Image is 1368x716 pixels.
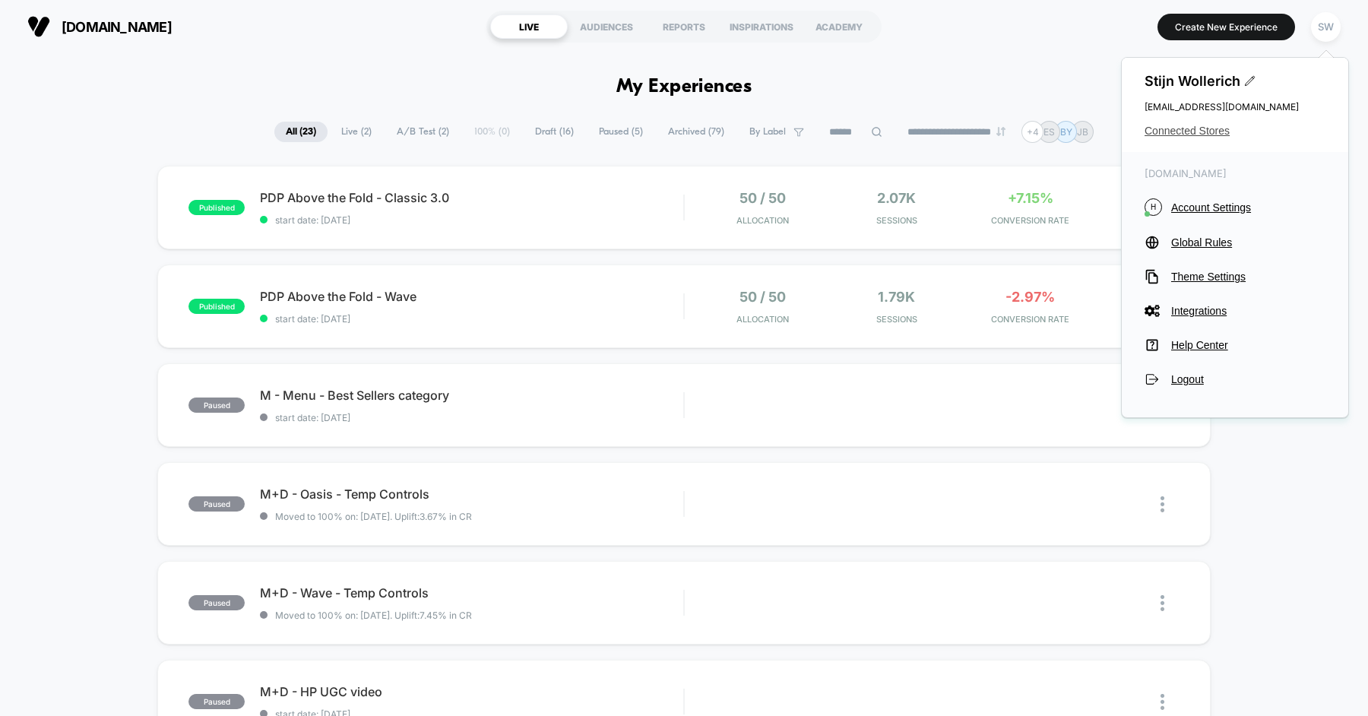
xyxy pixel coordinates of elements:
img: end [996,127,1005,136]
img: close [1161,496,1164,512]
span: Allocation [736,215,789,226]
div: INSPIRATIONS [723,14,800,39]
span: [DOMAIN_NAME] [62,19,172,35]
span: paused [188,398,245,413]
img: Visually logo [27,15,50,38]
button: Logout [1145,372,1325,387]
span: CONVERSION RATE [967,314,1094,325]
img: close [1161,595,1164,611]
span: Sessions [834,215,960,226]
span: Live ( 2 ) [330,122,383,142]
button: Theme Settings [1145,269,1325,284]
button: HAccount Settings [1145,198,1325,216]
span: Paused ( 5 ) [587,122,654,142]
span: M - Menu - Best Sellers category [260,388,683,403]
h1: My Experiences [616,76,752,98]
i: H [1145,198,1162,216]
p: ES [1043,126,1055,138]
span: [EMAIL_ADDRESS][DOMAIN_NAME] [1145,101,1325,112]
div: SW [1311,12,1341,42]
span: M+D - Oasis - Temp Controls [260,486,683,502]
button: Global Rules [1145,235,1325,250]
p: JB [1077,126,1088,138]
div: + 4 [1021,121,1043,143]
div: AUDIENCES [568,14,645,39]
span: Logout [1171,373,1325,385]
span: By Label [749,126,786,138]
p: BY [1060,126,1072,138]
span: Stijn Wollerich [1145,73,1325,89]
span: Moved to 100% on: [DATE] . Uplift: 7.45% in CR [275,610,472,621]
span: Sessions [834,314,960,325]
button: Create New Experience [1157,14,1295,40]
span: CONVERSION RATE [967,215,1094,226]
span: paused [188,595,245,610]
button: Help Center [1145,337,1325,353]
div: ACADEMY [800,14,878,39]
span: Moved to 100% on: [DATE] . Uplift: 3.67% in CR [275,511,472,522]
span: +7.15% [1008,190,1053,206]
span: Account Settings [1171,201,1325,214]
button: Connected Stores [1145,125,1325,137]
span: published [188,200,245,215]
span: A/B Test ( 2 ) [385,122,461,142]
span: M+D - Wave - Temp Controls [260,585,683,600]
span: Draft ( 16 ) [524,122,585,142]
span: [DOMAIN_NAME] [1145,167,1325,179]
span: 50 / 50 [739,190,786,206]
span: Global Rules [1171,236,1325,249]
span: M+D - HP UGC video [260,684,683,699]
span: PDP Above the Fold - Wave [260,289,683,304]
span: paused [188,496,245,512]
div: LIVE [490,14,568,39]
span: 50 / 50 [739,289,786,305]
span: published [188,299,245,314]
span: paused [188,694,245,709]
span: -2.97% [1005,289,1055,305]
span: Archived ( 79 ) [657,122,736,142]
div: REPORTS [645,14,723,39]
span: start date: [DATE] [260,214,683,226]
span: start date: [DATE] [260,313,683,325]
span: Theme Settings [1171,271,1325,283]
span: All ( 23 ) [274,122,328,142]
span: 2.07k [877,190,916,206]
button: Integrations [1145,303,1325,318]
button: [DOMAIN_NAME] [23,14,176,39]
img: close [1161,694,1164,710]
span: start date: [DATE] [260,412,683,423]
span: Integrations [1171,305,1325,317]
button: SW [1306,11,1345,43]
span: Allocation [736,314,789,325]
span: 1.79k [878,289,915,305]
span: PDP Above the Fold - Classic 3.0 [260,190,683,205]
span: Help Center [1171,339,1325,351]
